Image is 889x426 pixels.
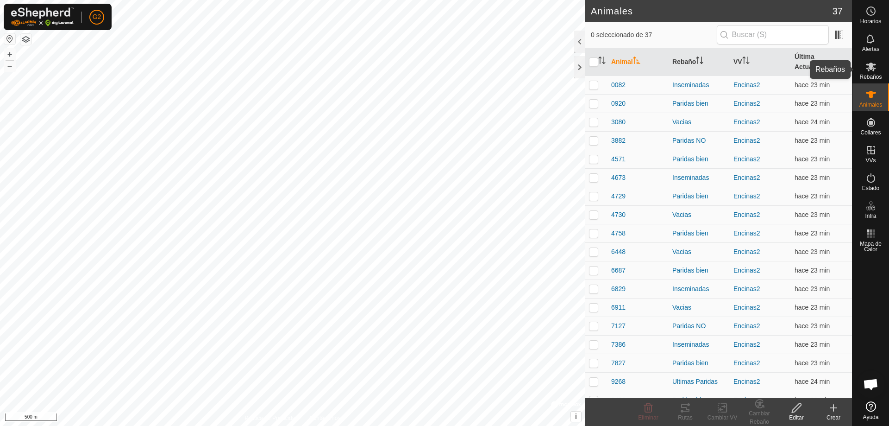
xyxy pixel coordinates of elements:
[795,100,830,107] span: 10 sept 2025, 9:06
[591,30,717,40] span: 0 seleccionado de 37
[795,285,830,292] span: 10 sept 2025, 9:06
[672,395,726,405] div: Paridas bien
[733,137,760,144] a: Encinas2
[20,34,31,45] button: Capas del Mapa
[611,358,626,368] span: 7827
[859,102,882,108] span: Animales
[795,304,830,311] span: 10 sept 2025, 9:06
[795,155,830,163] span: 10 sept 2025, 9:06
[857,370,885,398] div: Chat abierto
[795,211,830,218] span: 10 sept 2025, 9:06
[11,7,74,26] img: Logo Gallagher
[672,210,726,220] div: Vacias
[795,81,830,89] span: 10 sept 2025, 9:06
[607,48,669,76] th: Animal
[795,229,830,237] span: 10 sept 2025, 9:07
[863,414,879,420] span: Ayuda
[795,248,830,255] span: 10 sept 2025, 9:06
[860,19,881,24] span: Horarios
[667,413,704,422] div: Rutas
[865,158,876,163] span: VVs
[741,409,778,426] div: Cambiar Rebaño
[672,303,726,312] div: Vacias
[733,155,760,163] a: Encinas2
[611,154,626,164] span: 4571
[611,210,626,220] span: 4730
[852,398,889,424] a: Ayuda
[672,229,726,238] div: Paridas bien
[4,49,15,60] button: +
[611,395,626,405] span: 9439
[733,229,760,237] a: Encinas2
[611,303,626,312] span: 6911
[672,173,726,183] div: Inseminadas
[672,340,726,350] div: Inseminadas
[611,377,626,387] span: 9268
[611,229,626,238] span: 4758
[309,414,340,422] a: Contáctenos
[795,396,830,404] span: 10 sept 2025, 9:06
[742,58,750,65] p-sorticon: Activar para ordenar
[859,74,882,80] span: Rebaños
[733,378,760,385] a: Encinas2
[862,46,879,52] span: Alertas
[795,378,830,385] span: 10 sept 2025, 9:06
[795,267,830,274] span: 10 sept 2025, 9:06
[672,358,726,368] div: Paridas bien
[611,117,626,127] span: 3080
[611,173,626,183] span: 4673
[730,48,791,76] th: VV
[855,241,887,252] span: Mapa de Calor
[4,61,15,72] button: –
[571,412,581,422] button: i
[795,174,830,181] span: 10 sept 2025, 9:06
[611,247,626,257] span: 6448
[795,137,830,144] span: 10 sept 2025, 9:06
[791,48,852,76] th: Última Actualización
[795,192,830,200] span: 10 sept 2025, 9:06
[669,48,730,76] th: Rebaño
[672,191,726,201] div: Paridas bien
[795,322,830,330] span: 10 sept 2025, 9:06
[733,359,760,367] a: Encinas2
[672,377,726,387] div: Ultimas Paridas
[733,174,760,181] a: Encinas2
[704,413,741,422] div: Cambiar VV
[611,136,626,146] span: 3882
[591,6,833,17] h2: Animales
[795,359,830,367] span: 10 sept 2025, 9:06
[733,341,760,348] a: Encinas2
[865,213,876,219] span: Infra
[611,321,626,331] span: 7127
[638,414,658,421] span: Eliminar
[833,4,843,18] span: 37
[860,130,881,135] span: Collares
[611,191,626,201] span: 4729
[672,284,726,294] div: Inseminadas
[733,396,760,404] a: Encinas2
[733,267,760,274] a: Encinas2
[862,185,879,191] span: Estado
[778,413,815,422] div: Editar
[672,266,726,275] div: Paridas bien
[836,63,844,70] p-sorticon: Activar para ordenar
[733,118,760,126] a: Encinas2
[672,154,726,164] div: Paridas bien
[672,136,726,146] div: Paridas NO
[633,58,640,65] p-sorticon: Activar para ordenar
[4,33,15,45] button: Restablecer Mapa
[245,414,298,422] a: Política de Privacidad
[815,413,852,422] div: Crear
[611,99,626,108] span: 0920
[672,321,726,331] div: Paridas NO
[598,58,606,65] p-sorticon: Activar para ordenar
[733,248,760,255] a: Encinas2
[733,100,760,107] a: Encinas2
[733,322,760,330] a: Encinas2
[795,341,830,348] span: 10 sept 2025, 9:06
[795,118,830,126] span: 10 sept 2025, 9:06
[733,81,760,89] a: Encinas2
[733,304,760,311] a: Encinas2
[733,192,760,200] a: Encinas2
[696,58,703,65] p-sorticon: Activar para ordenar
